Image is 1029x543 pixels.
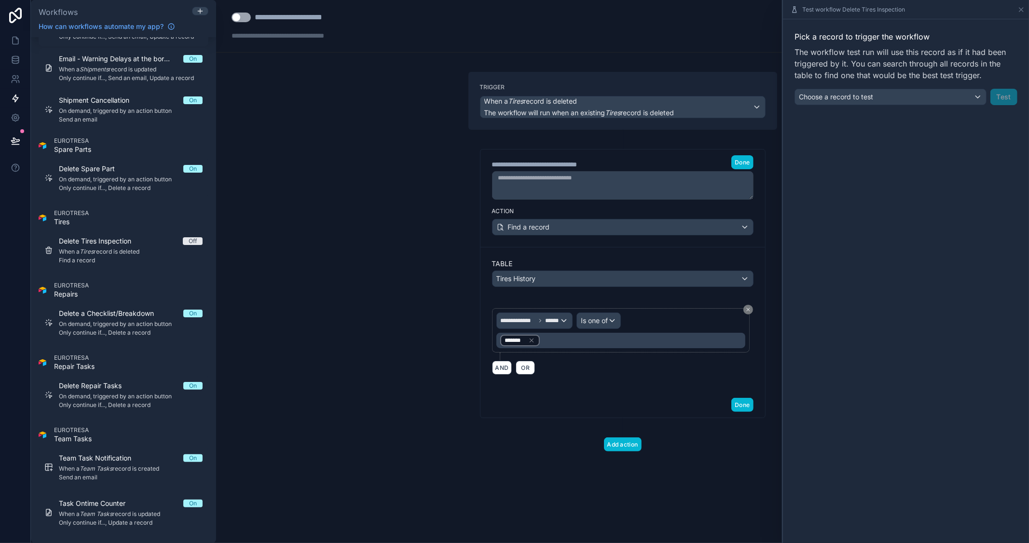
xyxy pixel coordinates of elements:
button: Is one of [576,312,621,329]
span: Is one of [581,316,608,326]
button: AND [492,361,512,375]
button: Done [731,398,753,412]
span: The workflow will run when an existing record is deleted [484,109,674,117]
a: How can workflows automate my app? [35,22,179,31]
span: Workflows [39,7,78,17]
em: Tires [508,97,524,105]
span: Choose a record to test [799,93,873,101]
span: Tires History [496,274,536,284]
span: How can workflows automate my app? [39,22,164,31]
button: When aTiresrecord is deletedThe workflow will run when an existingTiresrecord is deleted [480,96,766,118]
span: Find a record [508,222,550,232]
em: Tires [605,109,621,117]
span: Pick a record to trigger the workflow [795,31,1017,42]
button: Tires History [492,271,754,287]
label: Trigger [480,83,766,91]
button: Done [731,155,753,169]
button: Find a record [492,219,754,235]
label: Table [492,259,754,269]
button: Choose a record to test [795,89,987,105]
span: Test workflow Delete Tires Inspection [802,6,905,14]
button: Add action [604,437,642,451]
button: OR [516,361,535,375]
label: Action [492,207,754,215]
span: When a record is deleted [484,96,577,106]
span: Done [735,159,750,166]
span: The workflow test run will use this record as if it had been triggered by it. You can search thro... [795,46,1017,81]
span: OR [519,364,532,371]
